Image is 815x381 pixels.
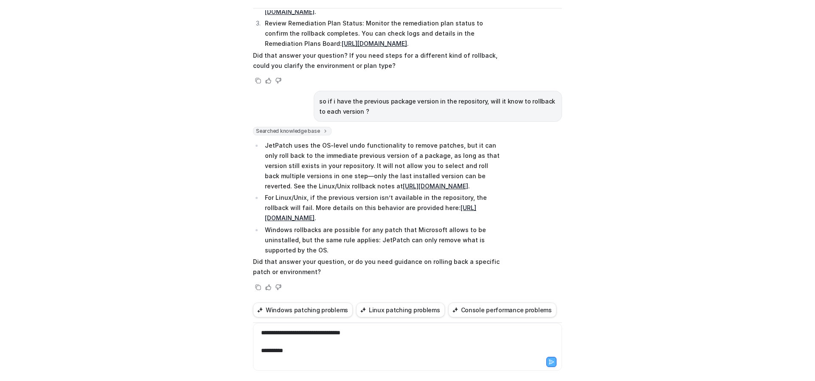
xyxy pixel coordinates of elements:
span: Searched knowledge base [253,127,332,135]
p: JetPatch uses the OS-level undo functionality to remove patches, but it can only roll back to the... [265,140,501,191]
p: Did that answer your question? If you need steps for a different kind of rollback, could you clar... [253,50,501,71]
p: so if i have the previous package version in the repository, will it know to rollback to each ver... [319,96,556,117]
a: [URL][DOMAIN_NAME] [403,182,468,190]
button: Linux patching problems [356,303,445,317]
button: Console performance problems [448,303,556,317]
p: Did that answer your question, or do you need guidance on rolling back a specific patch or enviro... [253,257,501,277]
a: [URL][DOMAIN_NAME] [342,40,407,47]
button: Windows patching problems [253,303,353,317]
p: Review Remediation Plan Status: Monitor the remediation plan status to confirm the rollback compl... [265,18,501,49]
p: Windows rollbacks are possible for any patch that Microsoft allows to be uninstalled, but the sam... [265,225,501,255]
p: For Linux/Unix, if the previous version isn’t available in the repository, the rollback will fail... [265,193,501,223]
